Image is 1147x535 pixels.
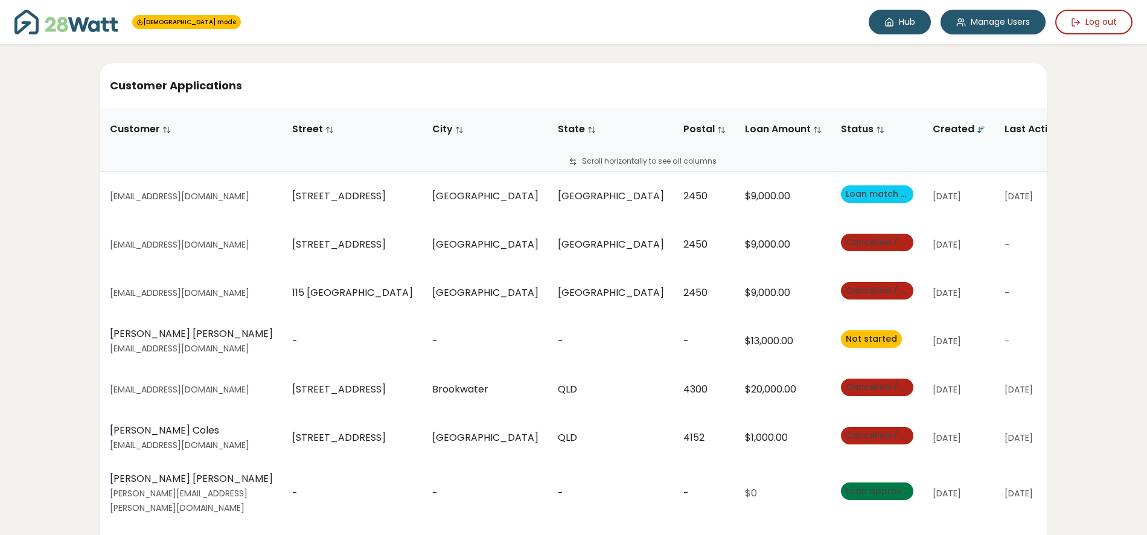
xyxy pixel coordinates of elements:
a: [DEMOGRAPHIC_DATA] mode [137,18,236,27]
span: Cancelled / Not approved [846,236,962,248]
small: [EMAIL_ADDRESS][DOMAIN_NAME] [110,287,249,299]
div: [GEOGRAPHIC_DATA] [558,286,664,300]
div: - [1005,287,1077,300]
span: You're in 28Watt mode - full access to all features! [132,15,241,29]
div: QLD [558,431,664,445]
div: - [558,334,664,348]
small: [EMAIL_ADDRESS][DOMAIN_NAME] [110,342,249,354]
div: [DATE] [933,487,985,500]
div: - [683,334,726,348]
div: $9,000.00 [745,237,822,252]
div: [GEOGRAPHIC_DATA] [432,237,538,252]
div: $20,000.00 [745,382,822,397]
span: City [432,122,464,136]
div: [GEOGRAPHIC_DATA] [432,189,538,203]
div: [DATE] [933,190,985,203]
div: QLD [558,382,664,397]
span: Cancelled / Not approved [846,381,962,393]
span: Cancelled / Not approved [841,234,913,251]
span: Created [933,122,985,136]
span: Loan approved [846,485,913,497]
div: - [1005,239,1077,251]
small: [EMAIL_ADDRESS][DOMAIN_NAME] [110,383,249,396]
div: [DATE] [933,287,985,300]
small: [EMAIL_ADDRESS][DOMAIN_NAME] [110,439,249,451]
img: 28Watt [14,10,118,34]
div: [PERSON_NAME] [PERSON_NAME] [110,327,273,341]
span: Loan match provided [846,188,941,200]
div: Brookwater [432,382,538,397]
div: $9,000.00 [745,189,822,203]
span: Loan Amount [745,122,822,136]
span: Loan approved [841,482,913,500]
div: - [683,486,726,501]
span: Last Activity [1005,122,1077,136]
div: $13,000.00 [745,334,822,348]
div: [GEOGRAPHIC_DATA] [558,237,664,252]
div: - [558,486,664,501]
a: Hub [869,10,931,34]
div: 2450 [683,237,726,252]
div: - [432,486,538,501]
a: Manage Users [941,10,1046,34]
span: Cancelled / Not approved [841,282,913,300]
div: [DATE] [933,239,985,251]
div: [DATE] [933,335,985,348]
div: 2450 [683,189,726,203]
h5: Customer Applications [110,78,1037,93]
div: [DATE] [933,383,985,396]
span: Loan match provided [841,185,913,203]
div: $9,000.00 [745,286,822,300]
span: Postal [683,122,726,136]
span: Customer [110,122,171,136]
div: - [292,486,413,501]
span: Cancelled / Not approved [841,379,913,396]
div: - [1005,335,1077,348]
div: [GEOGRAPHIC_DATA] [558,189,664,203]
div: [STREET_ADDRESS] [292,431,413,445]
small: [EMAIL_ADDRESS][DOMAIN_NAME] [110,190,249,202]
span: Not started [846,333,897,345]
div: [DATE] [933,432,985,444]
div: [DATE] [1005,432,1077,444]
div: [DATE] [1005,383,1077,396]
div: [PERSON_NAME] Coles [110,423,273,438]
div: [DATE] [1005,487,1077,500]
div: [DATE] [1005,190,1077,203]
div: $1,000.00 [745,431,822,445]
small: [EMAIL_ADDRESS][DOMAIN_NAME] [110,239,249,251]
span: Not started [841,330,902,348]
span: Status [841,122,884,136]
div: [STREET_ADDRESS] [292,237,413,252]
div: 4300 [683,382,726,397]
div: [STREET_ADDRESS] [292,382,413,397]
div: - [292,334,413,348]
button: Log out [1055,10,1133,34]
div: [GEOGRAPHIC_DATA] [432,286,538,300]
span: $0 [745,486,757,500]
div: 2450 [683,286,726,300]
div: [STREET_ADDRESS] [292,189,413,203]
span: State [558,122,596,136]
div: [PERSON_NAME] [PERSON_NAME] [110,472,273,486]
small: [PERSON_NAME][EMAIL_ADDRESS][PERSON_NAME][DOMAIN_NAME] [110,487,248,514]
span: Cancelled / Not approved [846,284,962,296]
div: 4152 [683,431,726,445]
span: Cancelled / Not approved [846,429,962,441]
div: - [432,334,538,348]
span: Cancelled / Not approved [841,427,913,444]
div: [GEOGRAPHIC_DATA] [432,431,538,445]
span: Street [292,122,334,136]
div: 115 [GEOGRAPHIC_DATA] [292,286,413,300]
